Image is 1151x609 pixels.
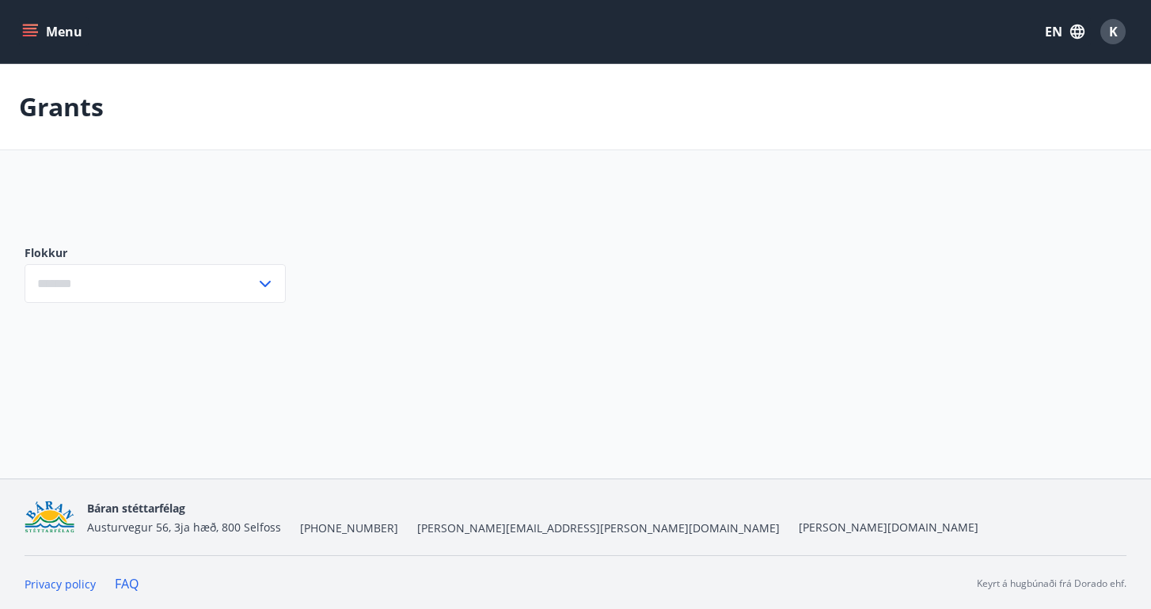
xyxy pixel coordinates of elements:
[977,577,1126,591] p: Keyrt á hugbúnaði frá Dorado ehf.
[25,501,74,535] img: Bz2lGXKH3FXEIQKvoQ8VL0Fr0uCiWgfgA3I6fSs8.png
[19,89,104,124] p: Grants
[799,520,978,535] a: [PERSON_NAME][DOMAIN_NAME]
[25,245,286,261] label: Flokkur
[19,17,89,46] button: menu
[417,520,780,536] span: [PERSON_NAME][EMAIL_ADDRESS][PERSON_NAME][DOMAIN_NAME]
[87,520,281,535] span: Austurvegur 56, 3ja hæð, 800 Selfoss
[1039,17,1091,46] button: EN
[115,575,139,592] a: FAQ
[87,501,185,516] span: Báran stéttarfélag
[1109,23,1118,40] span: K
[25,577,96,592] a: Privacy policy
[300,520,398,536] span: [PHONE_NUMBER]
[1094,13,1132,51] button: K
